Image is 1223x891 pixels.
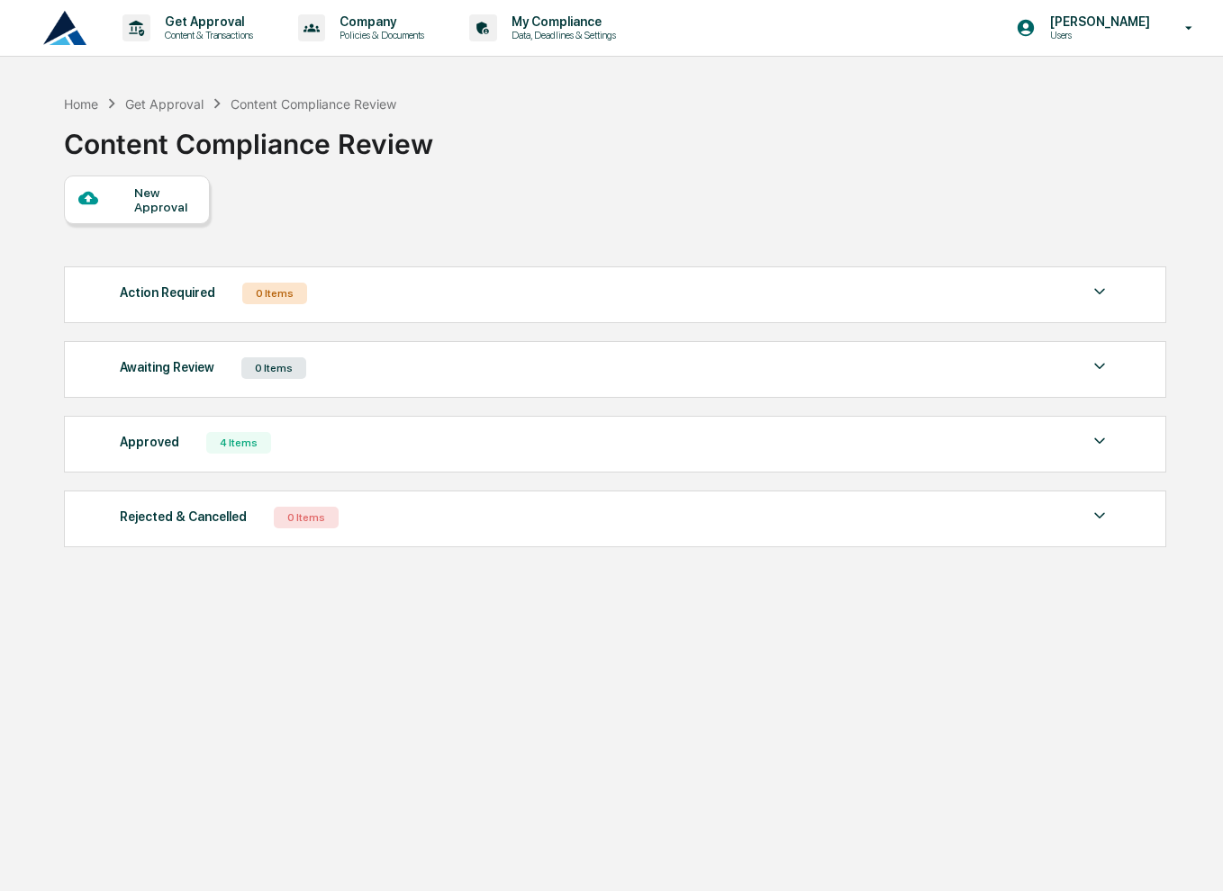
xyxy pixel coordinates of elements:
div: New Approval [134,185,195,214]
div: Awaiting Review [120,355,214,379]
iframe: Open customer support [1165,832,1214,880]
img: caret [1089,505,1110,526]
div: Rejected & Cancelled [120,505,247,528]
div: Get Approval [125,96,204,112]
p: Company [325,14,433,29]
div: Content Compliance Review [231,96,396,112]
img: logo [43,11,86,45]
p: Get Approval [150,14,262,29]
div: 0 Items [274,507,339,528]
div: Home [64,96,98,112]
p: Policies & Documents [325,29,433,41]
div: Approved [120,430,179,454]
p: Users [1036,29,1159,41]
div: 0 Items [241,357,306,379]
div: 4 Items [206,432,271,454]
p: [PERSON_NAME] [1036,14,1159,29]
div: 0 Items [242,283,307,304]
div: Action Required [120,281,215,304]
p: Content & Transactions [150,29,262,41]
div: Content Compliance Review [64,113,433,160]
img: caret [1089,355,1110,377]
p: Data, Deadlines & Settings [497,29,625,41]
img: caret [1089,281,1110,302]
img: caret [1089,430,1110,452]
p: My Compliance [497,14,625,29]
